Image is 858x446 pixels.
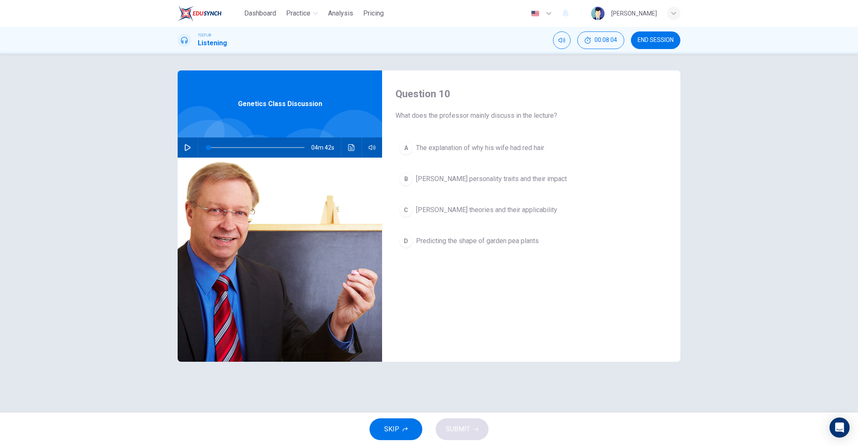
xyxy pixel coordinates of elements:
[631,31,680,49] button: END SESSION
[416,174,567,184] span: [PERSON_NAME] personality traits and their impact
[395,111,667,121] span: What does the professor mainly discuss in the lecture?
[395,200,667,220] button: C[PERSON_NAME] theories and their applicability
[283,6,321,21] button: Practice
[311,137,341,158] span: 04m 42s
[395,137,667,158] button: AThe explanation of why his wife had red hair
[198,32,211,38] span: TOEFL®
[345,137,358,158] button: Click to see the audio transcription
[577,31,624,49] div: Hide
[553,31,571,49] div: Mute
[395,231,667,252] button: DPredicting the shape of garden pea plants
[328,8,353,18] span: Analysis
[325,6,357,21] button: Analysis
[178,5,222,22] img: EduSynch logo
[238,99,322,109] span: Genetics Class Discussion
[370,418,422,440] button: SKIP
[399,234,413,248] div: D
[416,143,544,153] span: The explanation of why his wife had red hair
[178,5,241,22] a: EduSynch logo
[830,417,850,438] div: Open Intercom Messenger
[399,141,413,155] div: A
[244,8,276,18] span: Dashboard
[286,8,310,18] span: Practice
[399,203,413,217] div: C
[638,37,674,44] span: END SESSION
[416,205,557,215] span: [PERSON_NAME] theories and their applicability
[395,87,667,101] h4: Question 10
[360,6,387,21] button: Pricing
[241,6,279,21] button: Dashboard
[384,423,399,435] span: SKIP
[577,31,624,49] button: 00:08:04
[363,8,384,18] span: Pricing
[395,169,667,189] button: B[PERSON_NAME] personality traits and their impact
[591,7,605,20] img: Profile picture
[530,10,540,17] img: en
[611,8,657,18] div: [PERSON_NAME]
[178,158,382,362] img: Genetics Class Discussion
[594,37,617,44] span: 00:08:04
[198,38,227,48] h1: Listening
[416,236,539,246] span: Predicting the shape of garden pea plants
[399,172,413,186] div: B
